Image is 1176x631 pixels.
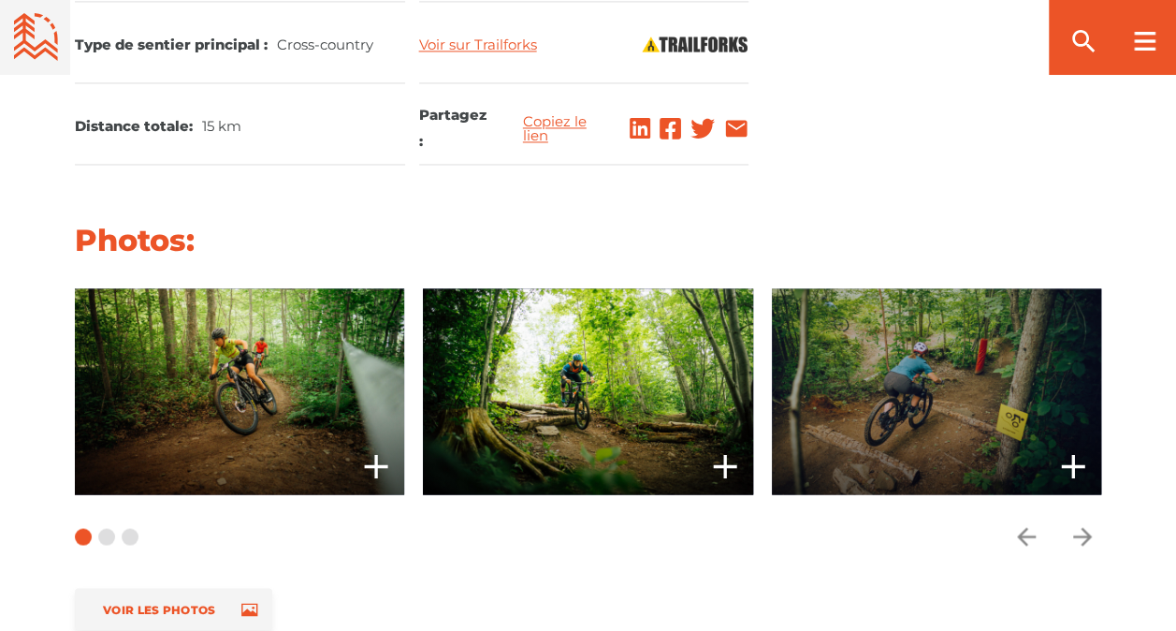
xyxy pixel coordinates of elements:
h2: Photos: [75,221,1101,260]
ion-icon: arrow back [1012,522,1040,550]
dt: Distance totale: [75,117,193,136]
ion-icon: search [1068,26,1098,56]
ion-icon: add [1054,448,1092,485]
dd: Cross-country [277,36,373,54]
button: Carousel Page 2 [98,528,115,545]
button: Carousel Page 1 (Current Slide) [75,528,92,545]
a: Voir les photos [75,588,272,630]
div: Carousel Pagination [75,494,138,579]
span: Voir les photos [103,602,216,616]
dd: 15 km [202,117,241,136]
button: Carousel Page 3 [122,528,138,545]
a: Copiez le lien [523,114,611,142]
div: Carousel Navigation [1008,494,1101,579]
ion-icon: arrow forward [1068,522,1096,550]
a: mail [724,116,748,140]
img: Fourches [641,35,748,53]
a: Voir sur Trailforks [419,36,537,53]
dt: Type de sentier principal : [75,36,268,54]
h3: Partagez : [419,102,490,154]
ion-icon: add [706,448,744,485]
ion-icon: add [357,448,395,485]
